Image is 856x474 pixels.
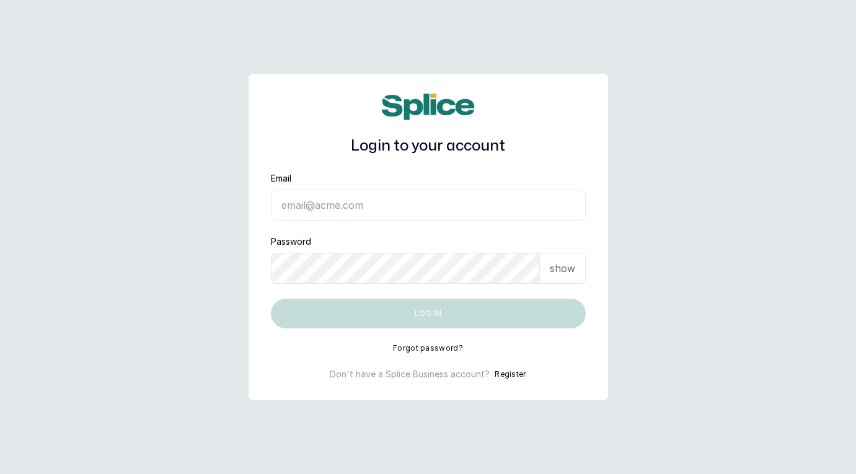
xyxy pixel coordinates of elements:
button: Log in [271,299,586,328]
input: email@acme.com [271,190,586,221]
button: Register [495,368,526,380]
label: Email [271,172,291,185]
label: Password [271,235,311,248]
p: Don't have a Splice Business account? [330,368,490,380]
button: Forgot password? [393,343,463,353]
p: show [550,261,575,276]
h1: Login to your account [271,135,586,157]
